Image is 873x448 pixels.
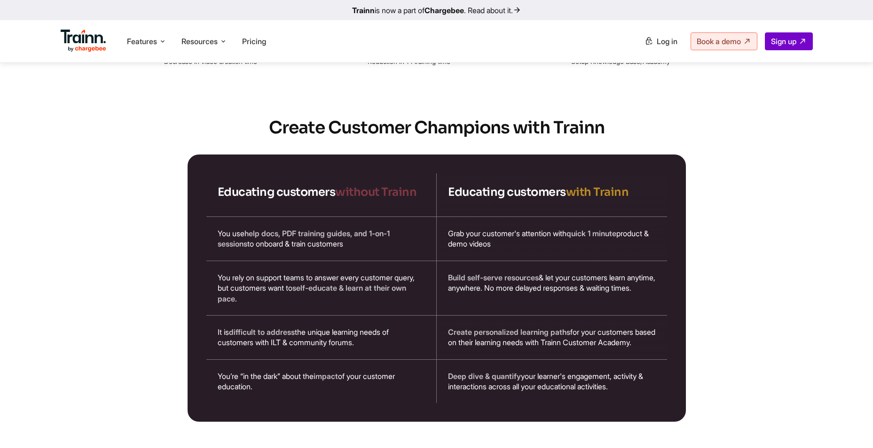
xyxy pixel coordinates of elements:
div: You rely on support teams to answer every customer query, but customers want to . [206,261,437,315]
div: & let your customers learn anytime, anywhere. No more delayed responses & waiting times. [437,261,667,315]
h2: Create Customer Champions with Trainn [98,116,775,139]
span: Resources [181,36,218,46]
span: Build self-serve resources [448,273,539,282]
span: Features [127,36,157,46]
span: quick 1 minute [566,229,616,238]
div: You use to onboard & train customers [206,217,437,261]
span: Book a demo [697,37,741,46]
b: Trainn [352,6,375,15]
div: your learner's engagement, activity & interactions across all your educational activities. [437,360,667,403]
a: Sign up [765,32,813,50]
span: impact [314,371,338,381]
h4: Educating customers [218,185,425,200]
span: self-educate & learn at their own pace [218,283,406,303]
a: Log in [639,33,683,50]
div: It is the unique learning needs of customers with ILT & community forums. [206,316,437,359]
iframe: Chat Widget [826,403,873,448]
div: for your customers based on their learning needs with Trainn Customer Academy. [437,316,667,359]
span: Sign up [771,37,796,46]
span: Log in [657,37,677,46]
img: Trainn Logo [61,30,107,52]
div: Widget de chat [826,403,873,448]
b: Chargebee [425,6,464,15]
a: Pricing [242,37,266,46]
h4: Educating customers [448,185,656,200]
span: with Trainn [566,185,629,199]
span: help docs, PDF training guides, and 1-on-1 sessions [218,229,390,248]
a: Book a demo [691,32,757,50]
span: difficult to address [229,327,295,337]
div: You’re “in the dark” about the of your customer education. [206,360,437,403]
div: Grab your customer's attention with product & demo videos [437,217,667,261]
span: Deep dive & quantify [448,371,521,381]
span: without Trainn [335,185,417,199]
span: Create personalized learning paths [448,327,570,337]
